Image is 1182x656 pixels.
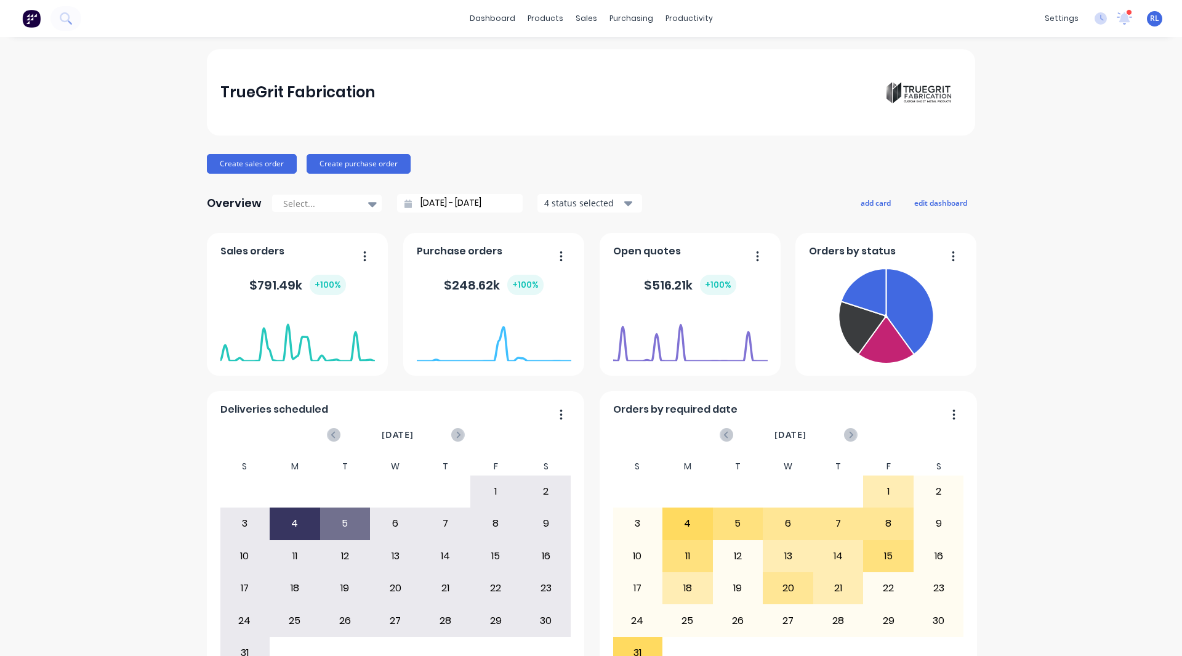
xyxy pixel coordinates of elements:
[914,541,963,572] div: 16
[1039,9,1085,28] div: settings
[521,541,571,572] div: 16
[613,508,662,539] div: 3
[613,541,662,572] div: 10
[763,458,813,476] div: W
[853,195,899,211] button: add card
[421,541,470,572] div: 14
[249,275,346,295] div: $ 791.49k
[371,573,420,604] div: 20
[270,573,320,604] div: 18
[220,508,270,539] div: 3
[270,541,320,572] div: 11
[714,541,763,572] div: 12
[371,605,420,636] div: 27
[417,244,502,259] span: Purchase orders
[763,541,813,572] div: 13
[270,458,320,476] div: M
[763,605,813,636] div: 27
[914,508,963,539] div: 9
[521,508,571,539] div: 9
[663,573,712,604] div: 18
[813,458,864,476] div: T
[1150,13,1159,24] span: RL
[321,508,370,539] div: 5
[471,476,520,507] div: 1
[220,458,270,476] div: S
[714,508,763,539] div: 5
[864,476,913,507] div: 1
[663,605,712,636] div: 25
[207,154,297,174] button: Create sales order
[914,573,963,604] div: 23
[713,458,763,476] div: T
[814,541,863,572] div: 14
[569,9,603,28] div: sales
[714,573,763,604] div: 19
[321,573,370,604] div: 19
[220,244,284,259] span: Sales orders
[774,428,806,442] span: [DATE]
[863,458,914,476] div: F
[814,508,863,539] div: 7
[809,244,896,259] span: Orders by status
[470,458,521,476] div: F
[814,573,863,604] div: 21
[371,541,420,572] div: 13
[603,9,659,28] div: purchasing
[864,508,913,539] div: 8
[906,195,975,211] button: edit dashboard
[420,458,471,476] div: T
[537,194,642,213] button: 4 status selected
[310,275,346,295] div: + 100 %
[914,476,963,507] div: 2
[444,275,544,295] div: $ 248.62k
[875,49,962,136] img: TrueGrit Fabrication
[521,9,569,28] div: products
[307,154,411,174] button: Create purchase order
[714,605,763,636] div: 26
[662,458,713,476] div: M
[521,573,571,604] div: 23
[471,573,520,604] div: 22
[544,196,622,209] div: 4 status selected
[613,458,663,476] div: S
[521,476,571,507] div: 2
[220,80,375,105] div: TrueGrit Fabrication
[644,275,736,295] div: $ 516.21k
[613,402,738,417] span: Orders by required date
[421,605,470,636] div: 28
[507,275,544,295] div: + 100 %
[371,508,420,539] div: 6
[220,605,270,636] div: 24
[613,244,681,259] span: Open quotes
[864,541,913,572] div: 15
[270,605,320,636] div: 25
[471,508,520,539] div: 8
[864,605,913,636] div: 29
[763,508,813,539] div: 6
[471,605,520,636] div: 29
[320,458,371,476] div: T
[814,605,863,636] div: 28
[521,605,571,636] div: 30
[521,458,571,476] div: S
[663,541,712,572] div: 11
[464,9,521,28] a: dashboard
[471,541,520,572] div: 15
[220,573,270,604] div: 17
[914,605,963,636] div: 30
[613,573,662,604] div: 17
[763,573,813,604] div: 20
[382,428,414,442] span: [DATE]
[207,191,262,216] div: Overview
[22,9,41,28] img: Factory
[663,508,712,539] div: 4
[270,508,320,539] div: 4
[321,541,370,572] div: 12
[220,541,270,572] div: 10
[421,573,470,604] div: 21
[864,573,913,604] div: 22
[700,275,736,295] div: + 100 %
[370,458,420,476] div: W
[421,508,470,539] div: 7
